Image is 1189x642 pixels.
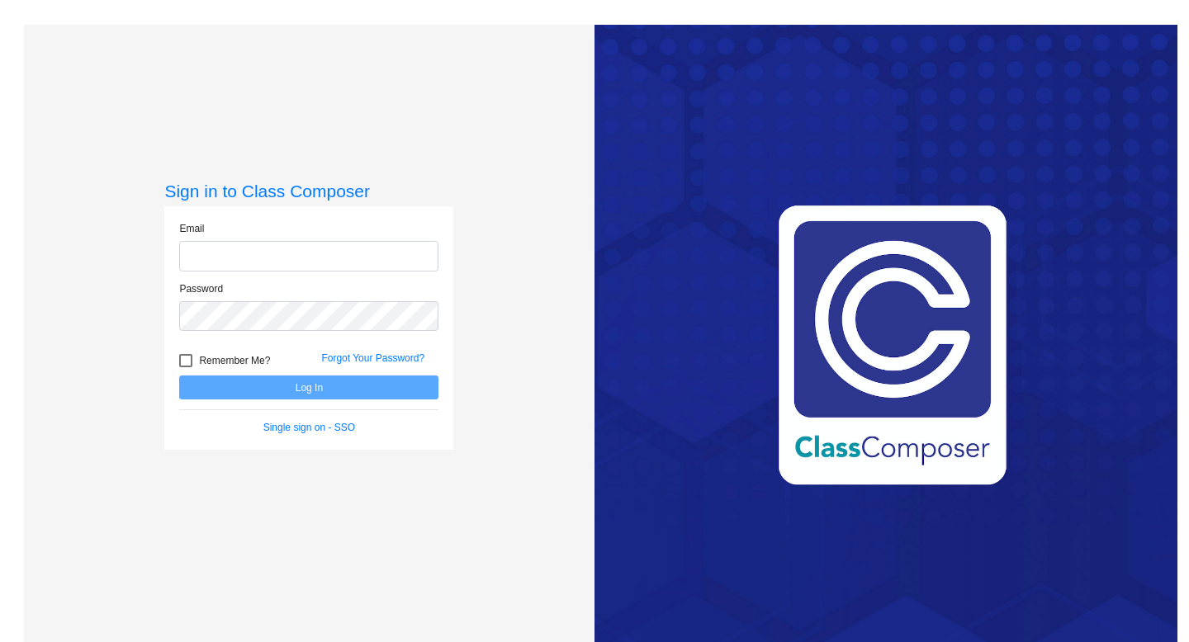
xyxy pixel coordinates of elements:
label: Email [179,221,204,236]
h3: Sign in to Class Composer [164,181,453,201]
label: Password [179,281,223,296]
span: Remember Me? [199,351,270,371]
a: Single sign on - SSO [263,422,355,433]
a: Forgot Your Password? [321,352,424,364]
button: Log In [179,375,438,399]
